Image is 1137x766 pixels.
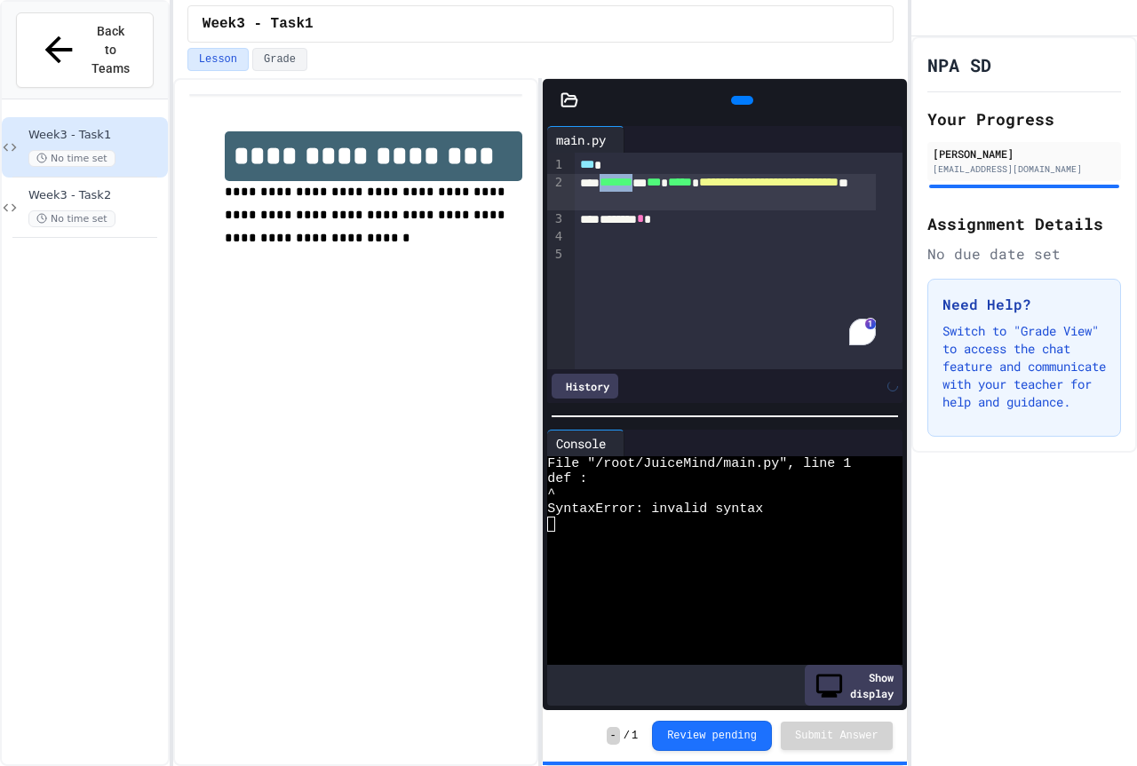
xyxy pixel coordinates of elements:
[933,146,1116,162] div: [PERSON_NAME]
[547,430,624,456] div: Console
[652,721,772,751] button: Review pending
[624,729,630,743] span: /
[927,243,1121,265] div: No due date set
[547,126,624,153] div: main.py
[547,456,851,471] span: File "/root/JuiceMind/main.py", line 1
[927,211,1121,236] h2: Assignment Details
[927,107,1121,131] h2: Your Progress
[632,729,638,743] span: 1
[203,13,314,35] span: Week3 - Task1
[805,665,902,706] div: Show display
[607,727,620,745] span: -
[547,246,565,264] div: 5
[547,471,587,486] span: def :
[547,486,555,501] span: ^
[547,156,565,174] div: 1
[16,12,154,88] button: Back to Teams
[547,210,565,228] div: 3
[28,210,115,227] span: No time set
[547,130,615,149] div: main.py
[187,48,249,71] button: Lesson
[795,729,879,743] span: Submit Answer
[252,48,307,71] button: Grade
[575,153,902,369] div: To enrich screen reader interactions, please activate Accessibility in Grammarly extension settings
[552,374,618,399] div: History
[28,128,164,143] span: Week3 - Task1
[942,322,1106,411] p: Switch to "Grade View" to access the chat feature and communicate with your teacher for help and ...
[781,722,893,750] button: Submit Answer
[547,501,763,517] span: SyntaxError: invalid syntax
[942,294,1106,315] h3: Need Help?
[927,52,991,77] h1: NPA SD
[90,22,131,78] span: Back to Teams
[933,162,1116,176] div: [EMAIL_ADDRESS][DOMAIN_NAME]
[547,434,615,453] div: Console
[28,150,115,167] span: No time set
[547,174,565,210] div: 2
[28,188,164,203] span: Week3 - Task2
[547,228,565,246] div: 4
